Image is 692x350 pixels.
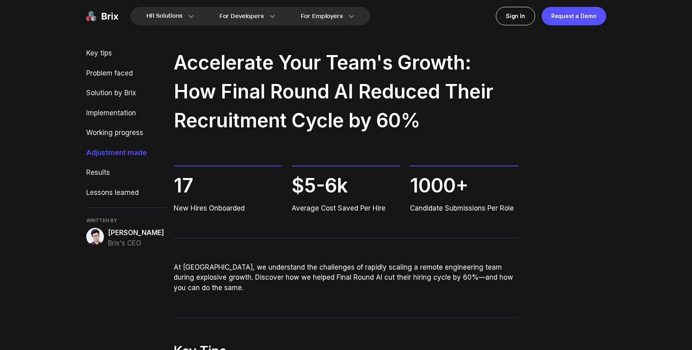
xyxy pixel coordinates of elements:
[174,48,518,135] h2: Accelerate Your Team's Growth: How Final Round AI Reduced Their Recruitment Cycle by 60%
[86,188,168,198] div: Lessons learned
[292,203,400,214] span: Average Cost Saved Per Hire
[86,68,168,79] div: Problem faced
[542,7,606,25] a: Request a Demo
[86,48,168,59] div: Key tips
[86,148,168,158] div: Adjustment made
[174,262,518,293] p: At [GEOGRAPHIC_DATA], we understand the challenges of rapidly scaling a remote engineering team d...
[174,203,282,214] span: New Hires Onboarded
[174,171,282,200] span: 17
[86,88,168,98] div: Solution by Brix
[292,171,400,200] span: $5-6k
[86,217,168,224] span: WRITTEN BY
[86,128,168,138] div: Working progress
[146,10,183,23] span: HR Solutions
[108,238,164,249] span: Brix's CEO
[108,228,164,238] span: [PERSON_NAME]
[86,108,168,119] div: Implementation
[86,168,168,178] div: Results
[86,228,104,246] img: alex
[301,12,343,20] span: For Employers
[496,7,535,25] a: Sign In
[219,12,264,20] span: For Developers
[410,203,518,214] span: Candidate Submissions Per Role
[410,171,518,200] span: 1000+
